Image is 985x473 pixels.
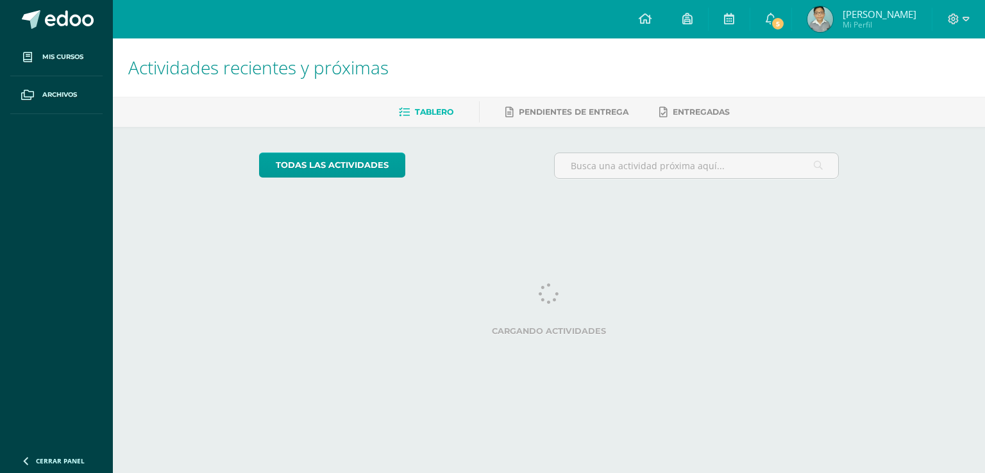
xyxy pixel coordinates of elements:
span: Tablero [415,107,453,117]
a: Pendientes de entrega [505,102,628,122]
a: Archivos [10,76,103,114]
span: Actividades recientes y próximas [128,55,389,79]
img: 85a0611ab22be2d9e2483d53f79cea3a.png [807,6,833,32]
span: Cerrar panel [36,456,85,465]
a: todas las Actividades [259,153,405,178]
span: Mis cursos [42,52,83,62]
a: Tablero [399,102,453,122]
span: Archivos [42,90,77,100]
span: Pendientes de entrega [519,107,628,117]
span: 5 [771,17,785,31]
a: Mis cursos [10,38,103,76]
span: [PERSON_NAME] [843,8,916,21]
span: Mi Perfil [843,19,916,30]
span: Entregadas [673,107,730,117]
input: Busca una actividad próxima aquí... [555,153,839,178]
label: Cargando actividades [259,326,839,336]
a: Entregadas [659,102,730,122]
